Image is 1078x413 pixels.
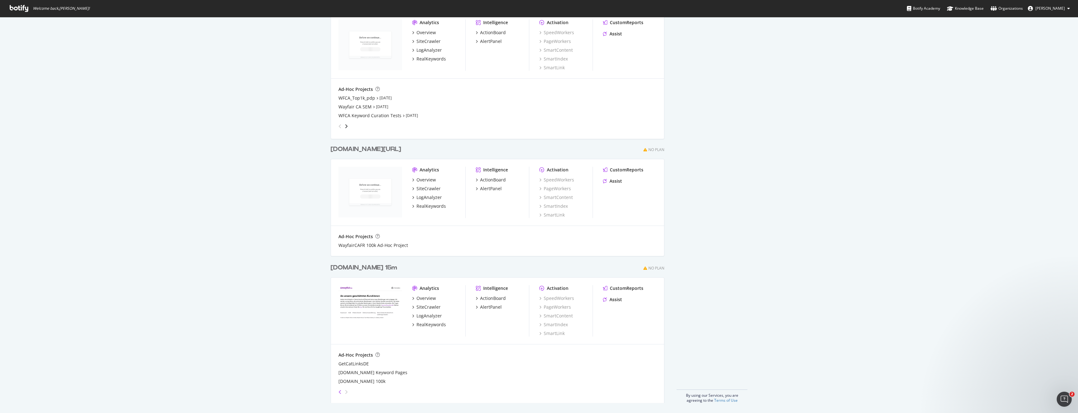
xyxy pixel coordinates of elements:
[412,304,441,310] a: SiteCrawler
[338,86,373,92] div: Ad-Hoc Projects
[412,186,441,192] a: SiteCrawler
[416,304,441,310] div: SiteCrawler
[539,29,574,36] div: SpeedWorkers
[603,167,643,173] a: CustomReports
[539,304,571,310] a: PageWorkers
[539,38,571,44] a: PageWorkers
[416,29,436,36] div: Overview
[603,285,643,291] a: CustomReports
[412,56,446,62] a: RealKeywords
[412,47,442,53] a: LogAnalyzer
[338,352,373,358] div: Ad-Hoc Projects
[610,296,622,303] div: Assist
[480,38,502,44] div: AlertPanel
[336,121,344,131] div: angle-left
[476,304,502,310] a: AlertPanel
[610,167,643,173] div: CustomReports
[406,113,418,118] a: [DATE]
[610,19,643,26] div: CustomReports
[539,177,574,183] div: SpeedWorkers
[416,177,436,183] div: Overview
[539,313,573,319] a: SmartContent
[539,65,565,71] a: SmartLink
[483,167,508,173] div: Intelligence
[480,29,506,36] div: ActionBoard
[603,19,643,26] a: CustomReports
[480,177,506,183] div: ActionBoard
[539,295,574,301] a: SpeedWorkers
[338,233,373,240] div: Ad-Hoc Projects
[1023,3,1075,13] button: [PERSON_NAME]
[336,387,344,397] div: angle-left
[480,295,506,301] div: ActionBoard
[412,203,446,209] a: RealKeywords
[483,285,508,291] div: Intelligence
[547,167,568,173] div: Activation
[338,369,407,376] div: [DOMAIN_NAME] Keyword Pages
[331,145,401,154] div: [DOMAIN_NAME][URL]
[476,38,502,44] a: AlertPanel
[539,56,568,62] a: SmartIndex
[416,47,442,53] div: LogAnalyzer
[1070,392,1075,397] span: 2
[338,167,402,217] img: www.wayfair.ca/fr/
[539,47,573,53] a: SmartContent
[539,330,565,337] a: SmartLink
[476,186,502,192] a: AlertPanel
[547,19,568,26] div: Activation
[1035,6,1065,11] span: Chi Zhang
[539,194,573,201] a: SmartContent
[338,95,375,101] div: WFCA_Top1k_pdp
[539,186,571,192] div: PageWorkers
[412,313,442,319] a: LogAnalyzer
[907,5,940,12] div: Botify Academy
[420,19,439,26] div: Analytics
[416,313,442,319] div: LogAnalyzer
[603,31,622,37] a: Assist
[338,104,372,110] a: Wayfair CA SEM
[338,378,385,384] a: [DOMAIN_NAME] 100k
[648,265,664,271] div: No Plan
[420,285,439,291] div: Analytics
[476,177,506,183] a: ActionBoard
[648,147,664,152] div: No Plan
[338,285,402,336] img: www.wayfair.de
[991,5,1023,12] div: Organizations
[416,194,442,201] div: LogAnalyzer
[331,263,400,272] a: [DOMAIN_NAME] 15m
[539,322,568,328] a: SmartIndex
[376,104,388,109] a: [DATE]
[338,242,408,248] a: WayfairCAFR 100k Ad-Hoc Project
[416,56,446,62] div: RealKeywords
[610,31,622,37] div: Assist
[603,296,622,303] a: Assist
[331,145,404,154] a: [DOMAIN_NAME][URL]
[416,38,441,44] div: SiteCrawler
[416,295,436,301] div: Overview
[610,178,622,184] div: Assist
[338,361,369,367] a: GetCatLinksDE
[379,95,392,101] a: [DATE]
[603,178,622,184] a: Assist
[412,177,436,183] a: Overview
[480,304,502,310] div: AlertPanel
[412,194,442,201] a: LogAnalyzer
[476,295,506,301] a: ActionBoard
[539,212,565,218] div: SmartLink
[539,203,568,209] a: SmartIndex
[412,29,436,36] a: Overview
[338,112,401,119] a: WFCA Keyword Curation Tests
[33,6,90,11] span: Welcome back, [PERSON_NAME] !
[412,38,441,44] a: SiteCrawler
